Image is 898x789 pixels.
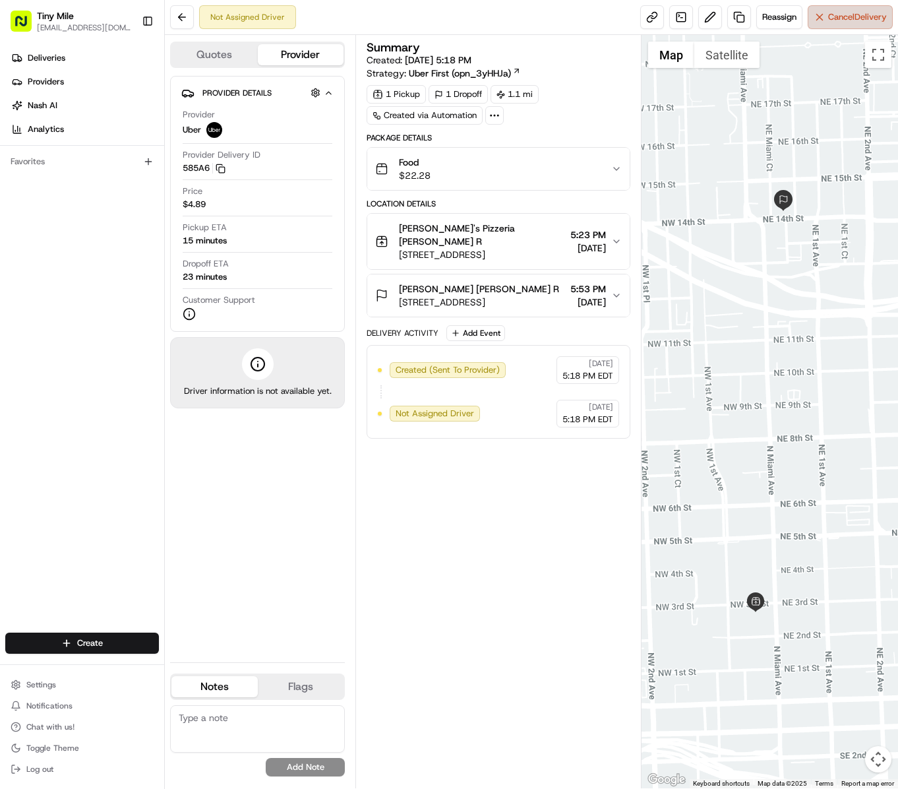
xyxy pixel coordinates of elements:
[570,241,606,255] span: [DATE]
[183,109,215,121] span: Provider
[5,718,159,736] button: Chat with us!
[13,15,40,41] img: Nash
[399,282,559,296] span: [PERSON_NAME] [PERSON_NAME] R
[367,133,630,143] div: Package Details
[648,42,694,68] button: Show street map
[171,44,258,65] button: Quotes
[13,127,37,151] img: 1736555255976-a54dd68f-1ca7-489b-9aae-adbdc363a1c4
[808,5,893,29] button: CancelDelivery
[367,106,483,125] a: Created via Automation
[562,370,613,382] span: 5:18 PM EDT
[224,131,240,147] button: Start new chat
[45,127,216,141] div: Start new chat
[399,169,431,182] span: $22.28
[396,408,474,420] span: Not Assigned Driver
[367,53,471,67] span: Created:
[125,193,212,206] span: API Documentation
[5,697,159,715] button: Notifications
[183,185,202,197] span: Price
[183,199,206,210] span: $4.89
[13,194,24,205] div: 📗
[399,222,565,248] span: [PERSON_NAME]'s Pizzeria [PERSON_NAME] R
[202,88,272,98] span: Provider Details
[570,296,606,309] span: [DATE]
[26,701,73,711] span: Notifications
[8,187,106,211] a: 📗Knowledge Base
[5,151,159,172] div: Favorites
[5,739,159,757] button: Toggle Theme
[183,258,229,270] span: Dropoff ETA
[589,358,613,369] span: [DATE]
[5,633,159,654] button: Create
[184,385,332,397] span: Driver information is not available yet.
[34,86,218,100] input: Clear
[399,248,565,261] span: [STREET_ADDRESS]
[183,235,227,247] div: 15 minutes
[181,82,334,104] button: Provider Details
[409,67,521,80] a: Uber First (opn_3yHHJa)
[570,228,606,241] span: 5:23 PM
[26,743,79,753] span: Toggle Theme
[5,71,164,92] a: Providers
[841,780,894,787] a: Report a map error
[645,771,688,788] a: Open this area in Google Maps (opens a new window)
[28,123,64,135] span: Analytics
[367,85,426,104] div: 1 Pickup
[562,414,613,426] span: 5:18 PM EDT
[399,156,431,169] span: Food
[183,124,201,136] span: Uber
[5,760,159,778] button: Log out
[367,328,438,338] div: Delivery Activity
[589,402,613,412] span: [DATE]
[446,325,505,341] button: Add Event
[28,100,57,111] span: Nash AI
[258,676,344,697] button: Flags
[367,67,521,80] div: Strategy:
[111,194,122,205] div: 💻
[26,764,53,774] span: Log out
[367,148,630,190] button: Food$22.28
[183,271,227,283] div: 23 minutes
[45,141,167,151] div: We're available if you need us!
[13,54,240,75] p: Welcome 👋
[758,780,807,787] span: Map data ©2025
[367,199,630,209] div: Location Details
[5,47,164,69] a: Deliveries
[26,193,101,206] span: Knowledge Base
[865,42,891,68] button: Toggle fullscreen view
[409,67,511,80] span: Uber First (opn_3yHHJa)
[570,282,606,296] span: 5:53 PM
[258,44,344,65] button: Provider
[645,771,688,788] img: Google
[37,9,74,22] button: Tiny Mile
[828,11,887,23] span: Cancel Delivery
[367,42,420,53] h3: Summary
[865,746,891,773] button: Map camera controls
[367,214,630,269] button: [PERSON_NAME]'s Pizzeria [PERSON_NAME] R[STREET_ADDRESS]5:23 PM[DATE]
[37,22,131,33] button: [EMAIL_ADDRESS][DOMAIN_NAME]
[206,122,222,138] img: uber-new-logo.jpeg
[367,274,630,317] button: [PERSON_NAME] [PERSON_NAME] R[STREET_ADDRESS]5:53 PM[DATE]
[183,149,260,161] span: Provider Delivery ID
[26,679,56,690] span: Settings
[5,5,136,37] button: Tiny Mile[EMAIL_ADDRESS][DOMAIN_NAME]
[5,95,164,116] a: Nash AI
[762,11,796,23] span: Reassign
[106,187,217,211] a: 💻API Documentation
[26,722,75,732] span: Chat with us!
[429,85,488,104] div: 1 Dropoff
[693,779,750,788] button: Keyboard shortcuts
[405,54,471,66] span: [DATE] 5:18 PM
[5,676,159,694] button: Settings
[171,676,258,697] button: Notes
[77,637,103,649] span: Create
[28,52,65,64] span: Deliveries
[5,119,164,140] a: Analytics
[491,85,539,104] div: 1.1 mi
[28,76,64,88] span: Providers
[183,222,227,234] span: Pickup ETA
[93,224,160,235] a: Powered byPylon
